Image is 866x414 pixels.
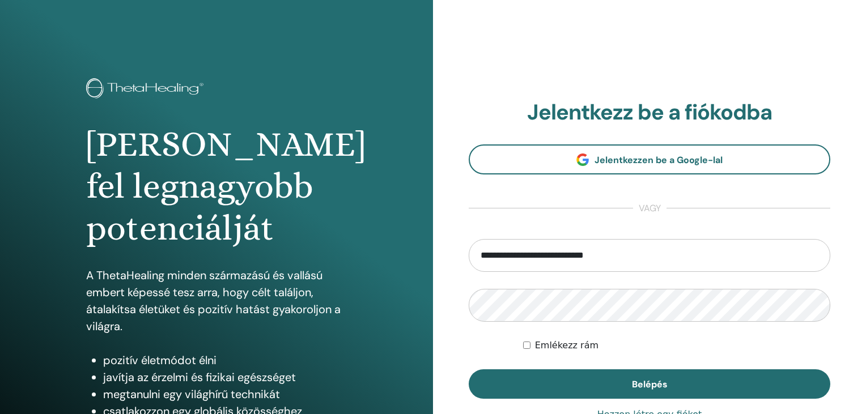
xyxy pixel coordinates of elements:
[103,369,346,386] li: javítja az érzelmi és fizikai egészséget
[103,386,346,403] li: megtanulni egy világhírű technikát
[595,154,723,166] span: Jelentkezzen be a Google-lal
[469,144,830,174] a: Jelentkezzen be a Google-lal
[633,202,667,215] span: vagy
[86,267,346,335] p: A ThetaHealing minden származású és vallású embert képessé tesz arra, hogy célt találjon, átalakí...
[469,369,830,399] button: Belépés
[103,352,346,369] li: pozitív életmódot élni
[523,339,830,352] div: Keep me authenticated indefinitely or until I manually logout
[535,339,598,352] label: Emlékezz rám
[469,100,830,126] h2: Jelentkezz be a fiókodba
[86,123,346,250] h1: [PERSON_NAME] fel legnagyobb potenciálját
[632,378,668,390] span: Belépés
